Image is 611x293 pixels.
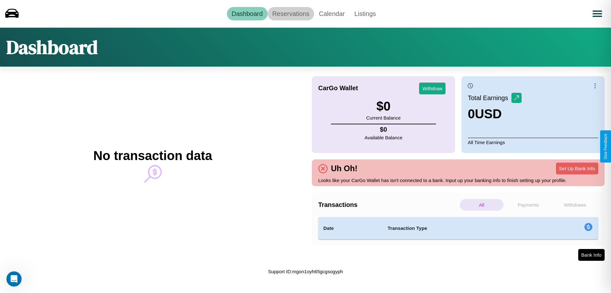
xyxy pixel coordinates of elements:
p: Payments [507,199,550,211]
p: Looks like your CarGo Wallet has isn't connected to a bank. Input up your banking info to finish ... [318,176,598,185]
h4: CarGo Wallet [318,84,358,92]
a: Reservations [268,7,314,20]
button: Withdraw [419,83,446,94]
div: Give Feedback [603,134,608,159]
button: Bank Info [578,249,605,261]
h4: Transaction Type [388,224,532,232]
h3: $ 0 [366,99,401,114]
h4: Date [323,224,377,232]
p: Withdraws [553,199,597,211]
h2: No transaction data [93,149,212,163]
p: All [460,199,503,211]
h1: Dashboard [6,34,98,60]
p: Support ID: mgon1oyh65gcgsogyph [268,267,343,276]
p: Available Balance [365,133,403,142]
p: Total Earnings [468,92,511,104]
h4: Transactions [318,201,458,209]
table: simple table [318,217,598,239]
h4: Uh Oh! [328,164,361,173]
a: Calendar [314,7,349,20]
p: Current Balance [366,114,401,122]
h4: $ 0 [365,126,403,133]
p: All Time Earnings [468,138,598,147]
a: Listings [349,7,381,20]
button: Open menu [588,5,606,23]
h3: 0 USD [468,107,522,121]
button: Set Up Bank Info [556,163,598,174]
iframe: Intercom live chat [6,271,22,287]
a: Dashboard [227,7,268,20]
